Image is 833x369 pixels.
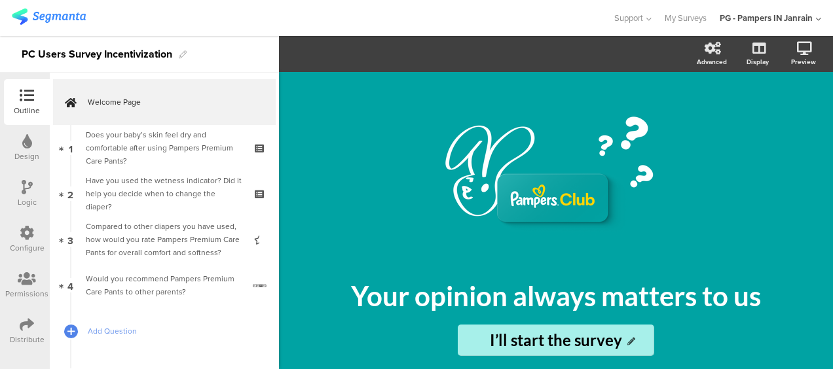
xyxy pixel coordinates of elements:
[10,334,45,345] div: Distribute
[53,262,276,308] a: 4 Would you recommend Pampers Premium Care Pants to other parents?
[86,174,242,213] div: Have you used the wetness indicator? Did it help you decide when to change the diaper?
[53,217,276,262] a: 3 Compared to other diapers you have used, how would you rate Pampers Premium Care Pants for over...
[614,12,643,24] span: Support
[5,288,48,300] div: Permissions
[747,57,769,67] div: Display
[88,325,255,338] span: Add Question
[86,220,242,259] div: Compared to other diapers you have used, how would you rate Pampers Premium Care Pants for overal...
[86,128,242,167] div: Does your baby’s skin feel dry and comfortable after using Pampers Premium Care Pants?
[67,232,73,247] span: 3
[53,171,276,217] a: 2 Have you used the wetness indicator? Did it help you decide when to change the diaper?
[86,272,243,298] div: Would you recommend Pampers Premium Care Pants to other parents?
[14,150,39,162] div: Design
[10,242,45,254] div: Configure
[67,186,73,201] span: 2
[14,105,40,116] div: Outline
[18,196,37,208] div: Logic
[53,125,276,171] a: 1 Does your baby’s skin feel dry and comfortable after using Pampers Premium Care Pants?
[458,325,654,356] input: Start
[314,279,798,312] p: Your opinion always matters to us
[88,96,255,109] span: Welcome Page
[791,57,816,67] div: Preview
[12,9,86,25] img: segmanta logo
[53,79,276,125] a: Welcome Page
[69,141,73,155] span: 1
[720,12,813,24] div: PG - Pampers IN Janrain
[22,44,172,65] div: PC Users Survey Incentivization
[67,278,73,292] span: 4
[697,57,727,67] div: Advanced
